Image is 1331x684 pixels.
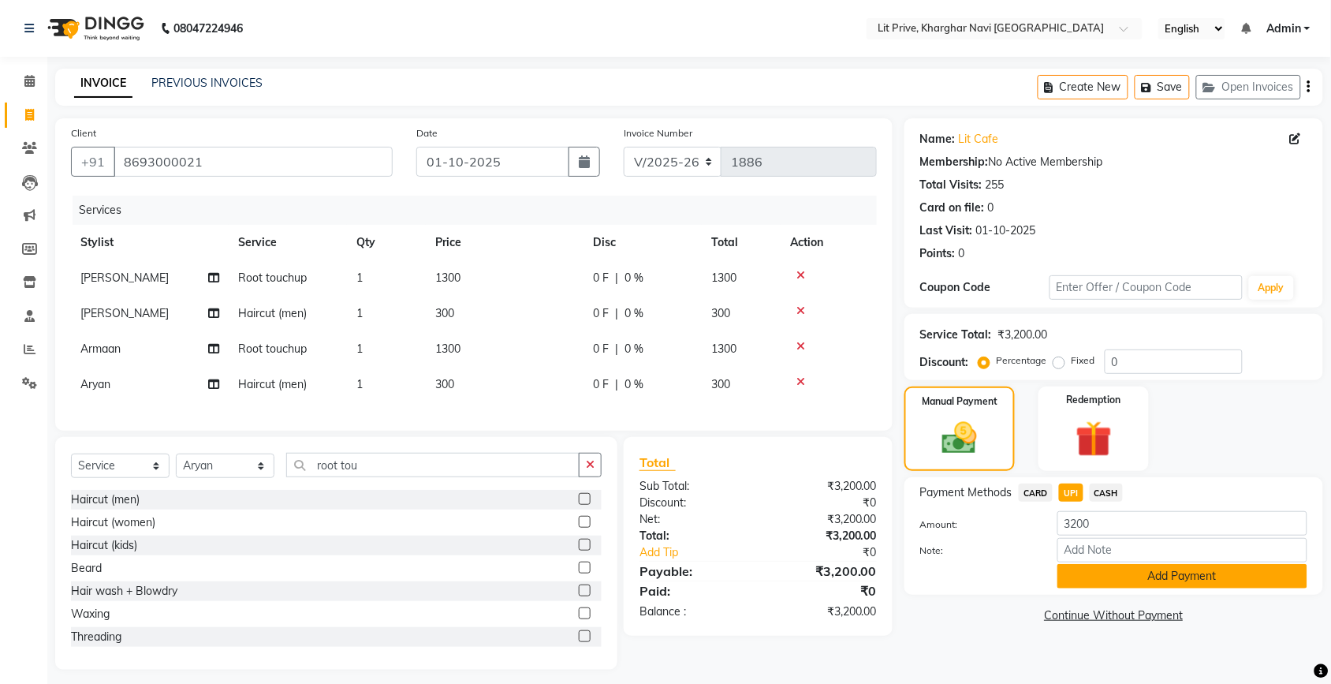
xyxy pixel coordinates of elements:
button: Create New [1038,75,1128,99]
div: Services [73,196,889,225]
label: Client [71,126,96,140]
span: | [615,341,618,357]
span: Total [639,454,676,471]
label: Redemption [1067,393,1121,407]
div: ₹3,200.00 [758,604,889,620]
div: 0 [959,245,965,262]
th: Disc [583,225,702,260]
div: ₹3,200.00 [998,327,1048,343]
span: Armaan [80,342,121,356]
label: Amount: [908,518,1046,532]
div: Name: [920,131,956,148]
th: Price [426,225,583,260]
label: Invoice Number [624,126,692,140]
span: | [615,376,618,393]
div: Beard [71,560,102,577]
label: Note: [908,544,1046,558]
span: 0 F [593,305,609,322]
span: 0 % [624,270,643,286]
div: 0 [988,200,994,216]
span: 1 [356,377,363,391]
span: 1300 [711,342,736,356]
a: Continue Without Payment [908,607,1320,624]
div: Points: [920,245,956,262]
th: Qty [347,225,426,260]
input: Search by Name/Mobile/Email/Code [114,147,393,177]
label: Percentage [997,353,1047,368]
img: _cash.svg [931,418,988,458]
div: Threading [71,629,121,645]
span: 300 [435,377,454,391]
span: | [615,305,618,322]
label: Date [416,126,438,140]
div: Total: [628,528,759,544]
div: ₹3,200.00 [758,478,889,495]
div: Waxing [71,606,110,622]
span: 0 F [593,270,609,286]
div: ₹0 [780,544,889,561]
div: Haircut (kids) [71,537,137,554]
span: CASH [1090,484,1124,502]
span: Haircut (men) [238,377,307,391]
div: ₹3,200.00 [758,528,889,544]
button: +91 [71,147,115,177]
div: No Active Membership [920,154,1307,170]
input: Amount [1057,511,1307,536]
button: Save [1135,75,1190,99]
span: 300 [435,306,454,320]
a: Lit Cafe [959,131,999,148]
span: Payment Methods [920,484,1012,501]
div: Haircut (women) [71,514,155,531]
div: Net: [628,511,759,528]
div: 01-10-2025 [976,222,1036,239]
span: 1300 [711,271,736,285]
div: Payable: [628,562,759,581]
th: Service [229,225,347,260]
div: Card on file: [920,200,985,216]
input: Enter Offer / Coupon Code [1050,275,1243,300]
span: 300 [711,377,730,391]
div: Membership: [920,154,989,170]
th: Stylist [71,225,229,260]
span: Admin [1266,21,1301,37]
span: 0 % [624,305,643,322]
div: Discount: [920,354,969,371]
img: logo [40,6,148,50]
input: Search or Scan [286,453,580,477]
span: UPI [1059,484,1083,502]
span: 1 [356,306,363,320]
div: Balance : [628,604,759,620]
img: _gift.svg [1064,417,1124,462]
span: 0 F [593,376,609,393]
span: Haircut (men) [238,306,307,320]
label: Fixed [1072,353,1095,368]
span: 1 [356,342,363,356]
div: Hair wash + Blowdry [71,583,177,600]
button: Open Invoices [1196,75,1301,99]
a: INVOICE [74,69,132,98]
span: CARD [1019,484,1053,502]
div: ₹3,200.00 [758,511,889,528]
b: 08047224946 [173,6,243,50]
span: [PERSON_NAME] [80,306,169,320]
div: Total Visits: [920,177,982,193]
label: Manual Payment [922,394,997,409]
span: 300 [711,306,730,320]
span: Root touchup [238,271,307,285]
span: 0 % [624,376,643,393]
span: [PERSON_NAME] [80,271,169,285]
th: Total [702,225,781,260]
div: 255 [986,177,1005,193]
div: ₹0 [758,495,889,511]
span: | [615,270,618,286]
div: Paid: [628,581,759,600]
div: Discount: [628,495,759,511]
th: Action [781,225,877,260]
a: Add Tip [628,544,780,561]
div: Last Visit: [920,222,973,239]
a: PREVIOUS INVOICES [151,76,263,90]
div: Haircut (men) [71,492,140,508]
span: 0 F [593,341,609,357]
div: Service Total: [920,327,992,343]
span: 1 [356,271,363,285]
